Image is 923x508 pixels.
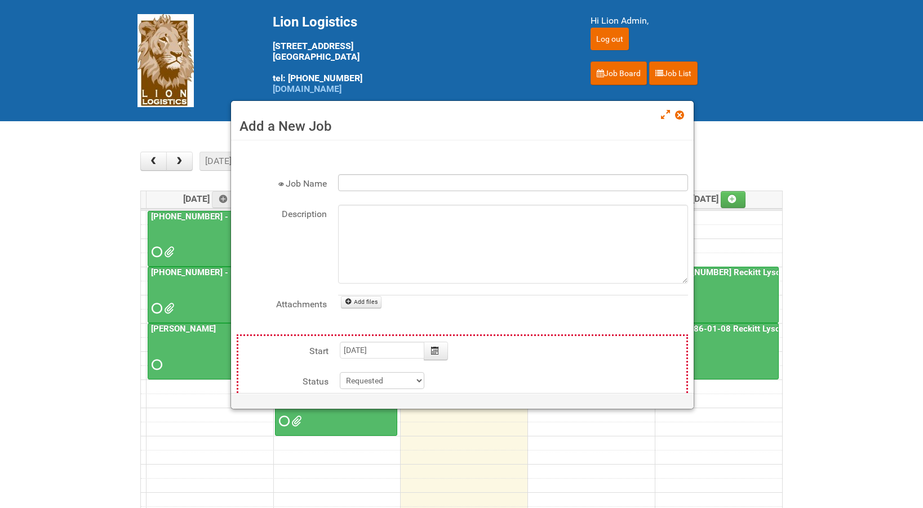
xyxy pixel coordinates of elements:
a: [DOMAIN_NAME] [273,83,341,94]
img: Lion Logistics [137,14,194,107]
a: Add an event [721,191,745,208]
span: GROUP 1003 (2).jpg GROUP 1003 (2) BACK.jpg GROUP 1003 (3).jpg GROUP 1003 (3) BACK.jpg [291,417,299,425]
label: Description [237,205,327,221]
a: 25-011286-01-08 Reckitt Lysol Laundry Scented [656,323,779,379]
div: [STREET_ADDRESS] [GEOGRAPHIC_DATA] tel: [PHONE_NUMBER] [273,14,562,94]
span: Requested [279,417,287,425]
span: [DATE] [183,193,237,204]
span: Requested [152,248,159,256]
button: Calendar [424,342,449,360]
span: [DATE] [692,193,745,204]
a: [PHONE_NUMBER] - Naked Reformulation Mailing 1 PHOTOS [148,267,270,323]
span: GROUP 1003.jpg GROUP 1003 (2).jpg GROUP 1003 (3).jpg GROUP 1003 (4).jpg GROUP 1003 (5).jpg GROUP ... [164,304,172,312]
button: [DATE] [199,152,238,171]
a: [PHONE_NUMBER] Reckitt Lysol Wipes Stage 4 - labeling day [656,267,779,323]
a: Job List [649,61,698,85]
label: Start [238,342,329,358]
a: Job Board [591,61,647,85]
div: Hi Lion Admin, [591,14,786,28]
a: [PERSON_NAME] [149,324,218,334]
a: [PHONE_NUMBER] - Naked Reformulation Mailing 1 PHOTOS [149,267,385,277]
a: Add files [341,296,382,308]
input: Log out [591,28,629,50]
span: Requested [152,304,159,312]
a: 25-011286-01-08 Reckitt Lysol Laundry Scented [658,324,849,334]
a: Lion Logistics [137,55,194,65]
a: [PHONE_NUMBER] - Naked Reformulation Mailing 1 [149,211,350,222]
span: Lion25-055556-01_LABELS_03Oct25.xlsx MOR - 25-055556-01.xlsm G147.png G258.png G369.png M147.png ... [164,248,172,256]
h3: Add a New Job [239,118,685,135]
span: Requested [152,361,159,369]
span: Lion Logistics [273,14,357,30]
a: [PHONE_NUMBER] Reckitt Lysol Wipes Stage 4 - labeling day [658,267,895,277]
a: [PHONE_NUMBER] - Naked Reformulation Mailing 1 [148,211,270,267]
a: [PERSON_NAME] [148,323,270,379]
label: Job Name [237,174,327,191]
a: Add an event [212,191,237,208]
label: Attachments [237,295,327,311]
label: Status [238,372,329,388]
